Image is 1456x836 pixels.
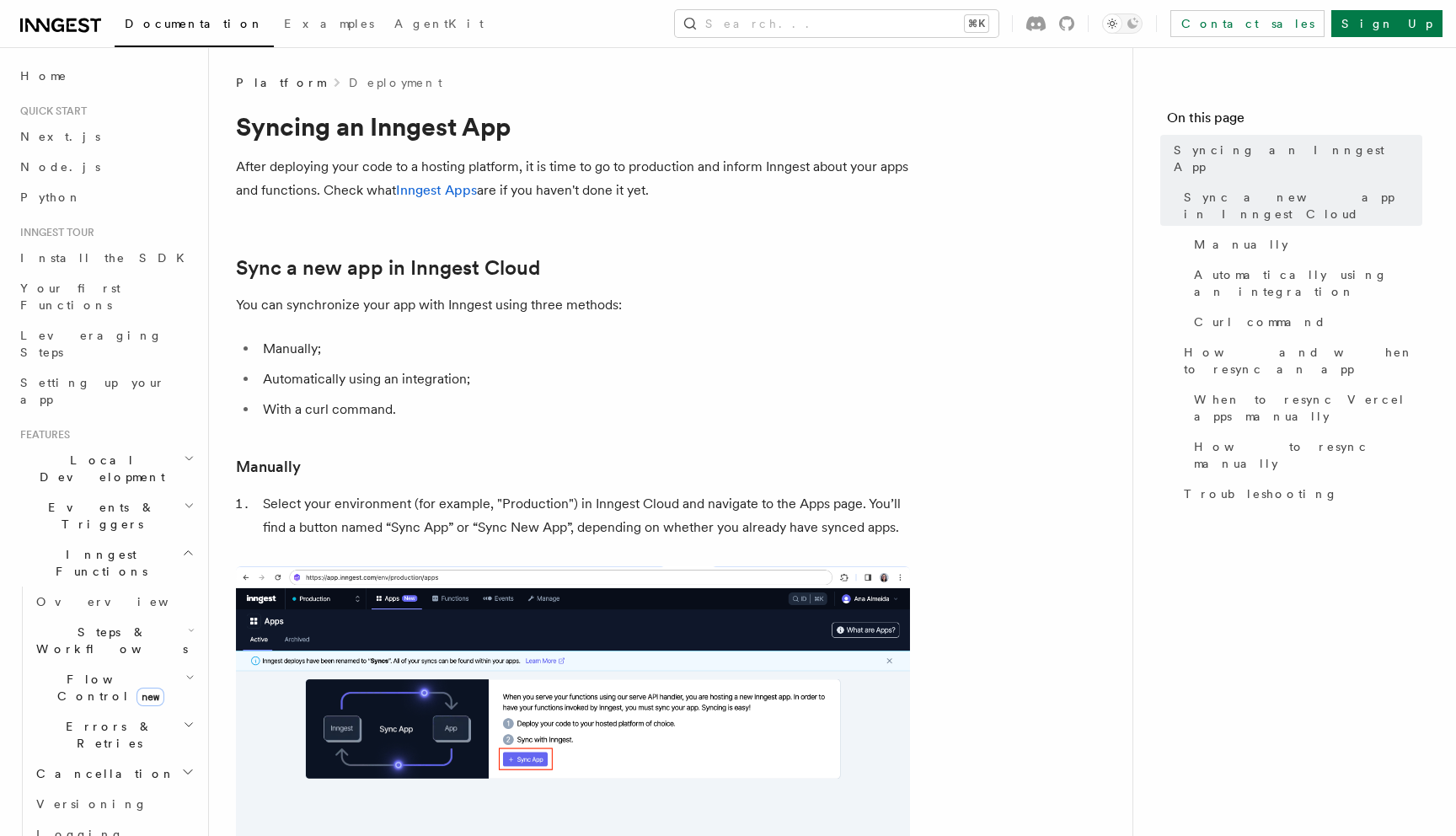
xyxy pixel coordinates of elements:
[1187,307,1422,337] a: Curl command
[236,455,301,479] a: Manually
[20,376,165,406] span: Setting up your app
[125,17,264,30] span: Documentation
[29,587,198,617] a: Overview
[1187,384,1422,431] a: When to resync Vercel apps manually
[13,492,198,539] button: Events & Triggers
[1177,337,1422,384] a: How and when to resync an app
[274,5,384,46] a: Examples
[349,74,442,91] a: Deployment
[13,152,198,182] a: Node.js
[1331,10,1443,37] a: Sign Up
[13,539,198,587] button: Inngest Functions
[13,546,182,580] span: Inngest Functions
[236,74,325,91] span: Platform
[1194,236,1288,253] span: Manually
[36,797,147,811] span: Versioning
[1174,142,1422,175] span: Syncing an Inngest App
[1194,266,1422,300] span: Automatically using an integration
[1177,479,1422,509] a: Troubleshooting
[236,293,910,317] p: You can synchronize your app with Inngest using three methods:
[1170,10,1325,37] a: Contact sales
[20,190,82,204] span: Python
[236,256,540,280] a: Sync a new app in Inngest Cloud
[20,251,195,265] span: Install the SDK
[1184,344,1422,378] span: How and when to resync an app
[29,711,198,758] button: Errors & Retries
[29,789,198,819] a: Versioning
[1184,189,1422,222] span: Sync a new app in Inngest Cloud
[236,155,910,202] p: After deploying your code to a hosting platform, it is time to go to production and inform Innges...
[384,5,494,46] a: AgentKit
[1167,108,1422,135] h4: On this page
[20,329,163,359] span: Leveraging Steps
[258,367,910,391] li: Automatically using an integration;
[258,398,910,421] li: With a curl command.
[29,671,185,705] span: Flow Control
[394,17,484,30] span: AgentKit
[675,10,998,37] button: Search...⌘K
[1102,13,1143,34] button: Toggle dark mode
[13,226,94,239] span: Inngest tour
[258,337,910,361] li: Manually;
[1187,229,1422,260] a: Manually
[29,664,198,711] button: Flow Controlnew
[29,758,198,789] button: Cancellation
[29,624,188,657] span: Steps & Workflows
[20,130,100,143] span: Next.js
[13,182,198,212] a: Python
[29,718,183,752] span: Errors & Retries
[13,452,184,485] span: Local Development
[20,67,67,84] span: Home
[136,688,164,706] span: new
[1167,135,1422,182] a: Syncing an Inngest App
[13,61,198,91] a: Home
[115,5,274,47] a: Documentation
[13,499,184,533] span: Events & Triggers
[36,595,210,608] span: Overview
[29,765,175,782] span: Cancellation
[13,273,198,320] a: Your first Functions
[1194,391,1422,425] span: When to resync Vercel apps manually
[13,320,198,367] a: Leveraging Steps
[13,243,198,273] a: Install the SDK
[1184,485,1338,502] span: Troubleshooting
[236,111,910,142] h1: Syncing an Inngest App
[20,281,120,312] span: Your first Functions
[965,15,988,32] kbd: ⌘K
[1187,431,1422,479] a: How to resync manually
[13,104,87,118] span: Quick start
[1194,438,1422,472] span: How to resync manually
[13,428,70,442] span: Features
[284,17,374,30] span: Examples
[20,160,100,174] span: Node.js
[1194,313,1326,330] span: Curl command
[13,367,198,415] a: Setting up your app
[13,121,198,152] a: Next.js
[29,617,198,664] button: Steps & Workflows
[13,445,198,492] button: Local Development
[396,182,477,198] a: Inngest Apps
[1177,182,1422,229] a: Sync a new app in Inngest Cloud
[1187,260,1422,307] a: Automatically using an integration
[258,492,910,539] li: Select your environment (for example, "Production") in Inngest Cloud and navigate to the Apps pag...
